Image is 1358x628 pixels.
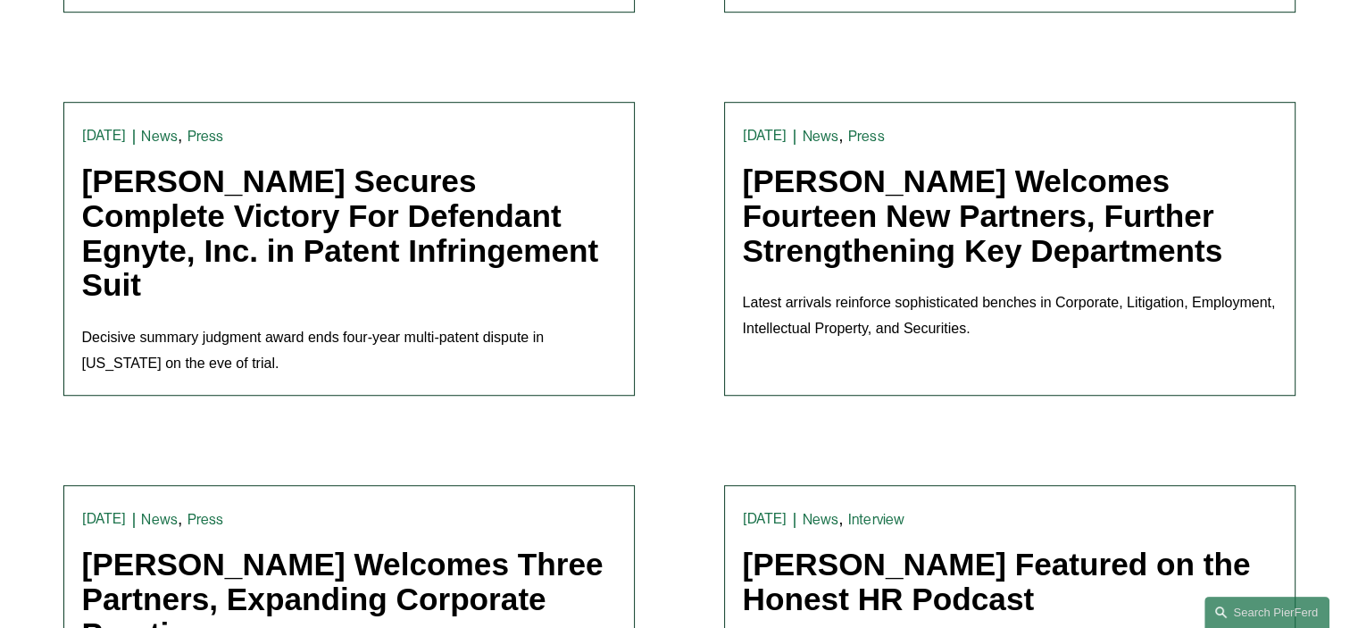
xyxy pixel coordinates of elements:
a: [PERSON_NAME] Featured on the Honest HR Podcast [743,547,1251,616]
a: [PERSON_NAME] Secures Complete Victory For Defendant Egnyte, Inc. in Patent Infringement Suit [82,163,599,302]
time: [DATE] [82,512,127,526]
a: Interview [848,511,904,528]
a: News [802,511,838,528]
a: [PERSON_NAME] Welcomes Fourteen New Partners, Further Strengthening Key Departments [743,163,1223,267]
span: , [178,126,182,145]
span: , [838,126,843,145]
time: [DATE] [743,129,787,143]
time: [DATE] [743,512,787,526]
a: Search this site [1204,597,1329,628]
span: , [838,509,843,528]
a: News [141,511,178,528]
a: Press [848,128,885,145]
time: [DATE] [82,129,127,143]
a: Press [187,511,224,528]
a: News [141,128,178,145]
p: Decisive summary judgment award ends four-year multi-patent dispute in [US_STATE] on the eve of t... [82,325,616,377]
a: Press [187,128,224,145]
span: , [178,509,182,528]
a: News [802,128,838,145]
p: Latest arrivals reinforce sophisticated benches in Corporate, Litigation, Employment, Intellectua... [743,290,1277,342]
